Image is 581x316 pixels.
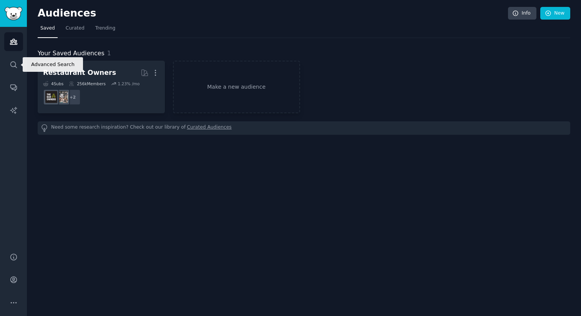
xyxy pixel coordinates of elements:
[56,91,68,103] img: restaurantowners
[45,91,57,103] img: BarOwners
[43,81,63,86] div: 4 Sub s
[66,25,85,32] span: Curated
[38,7,508,20] h2: Audiences
[38,121,570,135] div: Need some research inspiration? Check out our library of
[540,7,570,20] a: New
[40,25,55,32] span: Saved
[5,7,22,20] img: GummySearch logo
[63,22,87,38] a: Curated
[508,7,536,20] a: Info
[93,22,118,38] a: Trending
[107,50,111,57] span: 1
[95,25,115,32] span: Trending
[187,124,232,132] a: Curated Audiences
[118,81,139,86] div: 1.23 % /mo
[38,49,105,58] span: Your Saved Audiences
[38,61,165,113] a: Restaurant Owners4Subs256kMembers1.23% /mo+2restaurantownersBarOwners
[65,89,81,105] div: + 2
[69,81,106,86] div: 256k Members
[173,61,300,113] a: Make a new audience
[38,22,58,38] a: Saved
[43,68,116,78] div: Restaurant Owners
